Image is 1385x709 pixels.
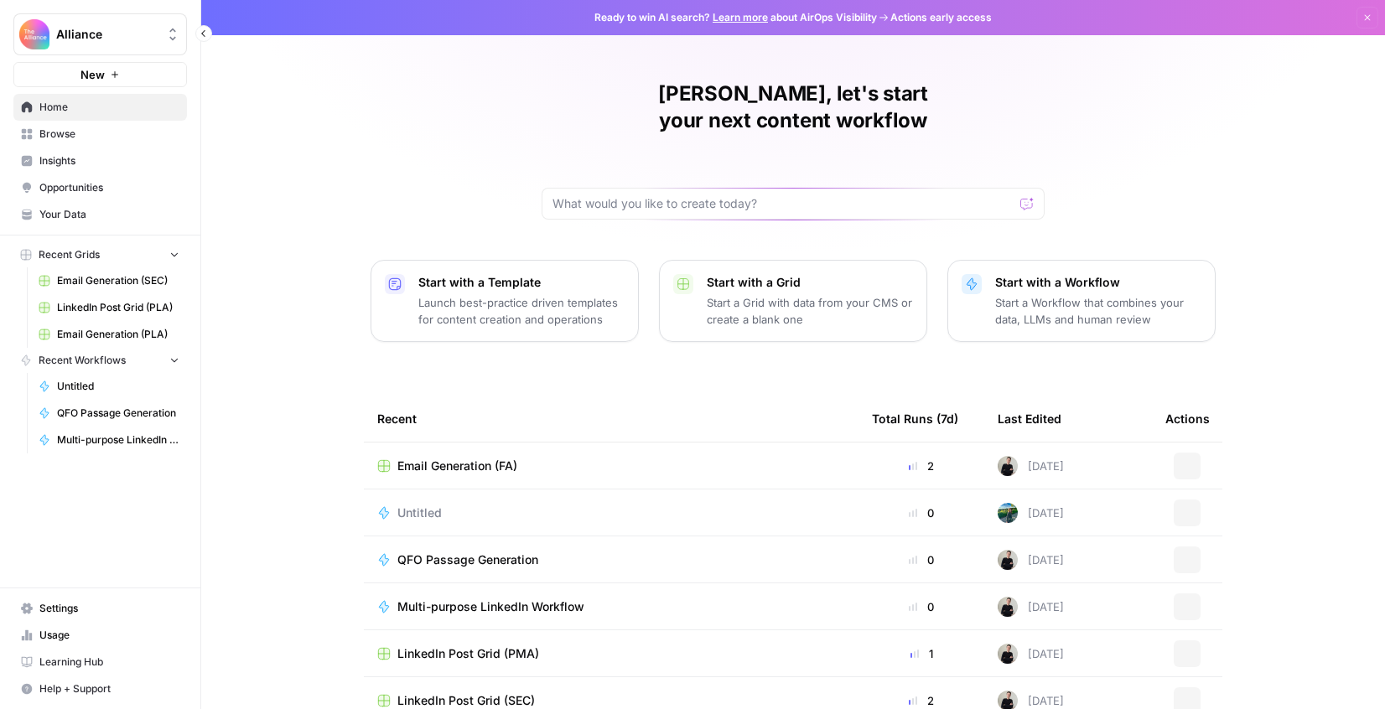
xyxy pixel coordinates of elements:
[552,195,1014,212] input: What would you like to create today?
[13,13,187,55] button: Workspace: Alliance
[377,396,845,442] div: Recent
[31,294,187,321] a: LinkedIn Post Grid (PLA)
[998,550,1018,570] img: rzyuksnmva7rad5cmpd7k6b2ndco
[995,294,1201,328] p: Start a Workflow that combines your data, LLMs and human review
[594,10,877,25] span: Ready to win AI search? about AirOps Visibility
[57,273,179,288] span: Email Generation (SEC)
[998,456,1064,476] div: [DATE]
[31,400,187,427] a: QFO Passage Generation
[713,11,768,23] a: Learn more
[397,692,535,709] span: LinkedIn Post Grid (SEC)
[377,458,845,474] a: Email Generation (FA)
[19,19,49,49] img: Alliance Logo
[39,655,179,670] span: Learning Hub
[371,260,639,342] button: Start with a TemplateLaunch best-practice driven templates for content creation and operations
[31,267,187,294] a: Email Generation (SEC)
[397,645,539,662] span: LinkedIn Post Grid (PMA)
[13,121,187,147] a: Browse
[377,692,845,709] a: LinkedIn Post Grid (SEC)
[31,427,187,453] a: Multi-purpose LinkedIn Workflow
[377,645,845,662] a: LinkedIn Post Grid (PMA)
[998,597,1064,617] div: [DATE]
[418,274,625,291] p: Start with a Template
[13,649,187,675] a: Learning Hub
[872,458,971,474] div: 2
[947,260,1216,342] button: Start with a WorkflowStart a Workflow that combines your data, LLMs and human review
[57,300,179,315] span: LinkedIn Post Grid (PLA)
[13,174,187,201] a: Opportunities
[872,551,971,568] div: 0
[31,321,187,348] a: Email Generation (PLA)
[659,260,927,342] button: Start with a GridStart a Grid with data from your CMS or create a blank one
[13,94,187,121] a: Home
[39,207,179,222] span: Your Data
[998,644,1064,664] div: [DATE]
[13,348,187,373] button: Recent Workflows
[1165,396,1210,442] div: Actions
[998,550,1064,570] div: [DATE]
[13,622,187,649] a: Usage
[13,675,187,702] button: Help + Support
[39,180,179,195] span: Opportunities
[998,396,1061,442] div: Last Edited
[872,645,971,662] div: 1
[377,551,845,568] a: QFO Passage Generation
[39,100,179,115] span: Home
[872,396,958,442] div: Total Runs (7d)
[39,153,179,168] span: Insights
[998,456,1018,476] img: rzyuksnmva7rad5cmpd7k6b2ndco
[39,628,179,643] span: Usage
[377,505,845,521] a: Untitled
[707,294,913,328] p: Start a Grid with data from your CMS or create a blank one
[13,595,187,622] a: Settings
[13,62,187,87] button: New
[707,274,913,291] p: Start with a Grid
[998,644,1018,664] img: rzyuksnmva7rad5cmpd7k6b2ndco
[418,294,625,328] p: Launch best-practice driven templates for content creation and operations
[39,247,100,262] span: Recent Grids
[13,201,187,228] a: Your Data
[80,66,105,83] span: New
[995,274,1201,291] p: Start with a Workflow
[39,127,179,142] span: Browse
[872,692,971,709] div: 2
[57,406,179,421] span: QFO Passage Generation
[998,503,1018,523] img: yl970d7s0b87kvf7psbj6orv0kfw
[39,681,179,696] span: Help + Support
[13,147,187,174] a: Insights
[890,10,992,25] span: Actions early access
[57,379,179,394] span: Untitled
[397,598,584,615] span: Multi-purpose LinkedIn Workflow
[998,503,1064,523] div: [DATE]
[56,26,158,43] span: Alliance
[39,353,126,368] span: Recent Workflows
[377,598,845,615] a: Multi-purpose LinkedIn Workflow
[57,432,179,448] span: Multi-purpose LinkedIn Workflow
[872,505,971,521] div: 0
[13,242,187,267] button: Recent Grids
[397,458,517,474] span: Email Generation (FA)
[57,327,179,342] span: Email Generation (PLA)
[31,373,187,400] a: Untitled
[39,601,179,616] span: Settings
[872,598,971,615] div: 0
[397,551,538,568] span: QFO Passage Generation
[998,597,1018,617] img: rzyuksnmva7rad5cmpd7k6b2ndco
[397,505,442,521] span: Untitled
[542,80,1045,134] h1: [PERSON_NAME], let's start your next content workflow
